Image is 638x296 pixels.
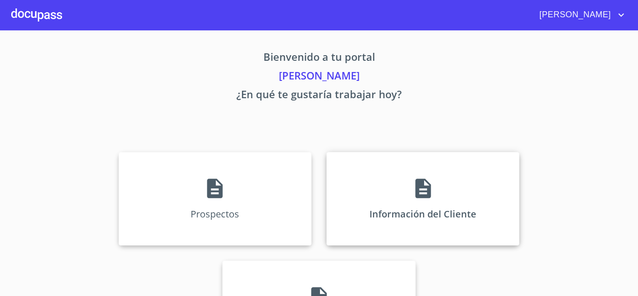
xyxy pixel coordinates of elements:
[191,208,239,220] p: Prospectos
[31,87,607,105] p: ¿En qué te gustaría trabajar hoy?
[31,49,607,68] p: Bienvenido a tu portal
[31,68,607,87] p: [PERSON_NAME]
[532,7,616,22] span: [PERSON_NAME]
[369,208,476,220] p: Información del Cliente
[532,7,627,22] button: account of current user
